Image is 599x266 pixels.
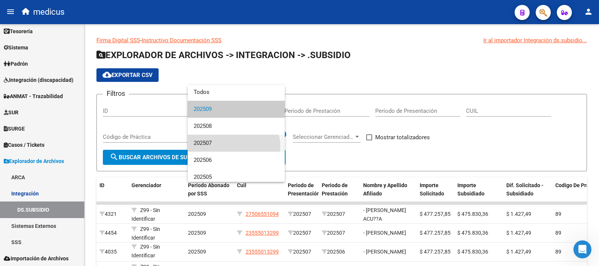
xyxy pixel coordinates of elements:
[194,135,279,152] span: 202507
[573,240,591,258] iframe: Intercom live chat
[194,118,279,135] span: 202508
[194,101,279,118] span: 202509
[194,152,279,169] span: 202506
[194,169,279,186] span: 202505
[194,84,279,101] span: Todos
